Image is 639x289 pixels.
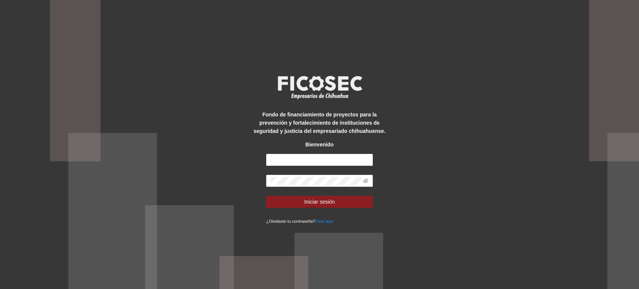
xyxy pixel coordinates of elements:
strong: Bienvenido [305,142,334,147]
strong: Fondo de financiamiento de proyectos para la prevención y fortalecimiento de instituciones de seg... [253,112,385,134]
img: logo [273,73,366,101]
span: Iniciar sesión [304,198,335,206]
small: ¿Olvidaste tu contraseña? [266,219,333,223]
span: eye-invisible [363,178,368,183]
a: Click aqui [315,219,334,223]
button: Iniciar sesión [266,196,373,208]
